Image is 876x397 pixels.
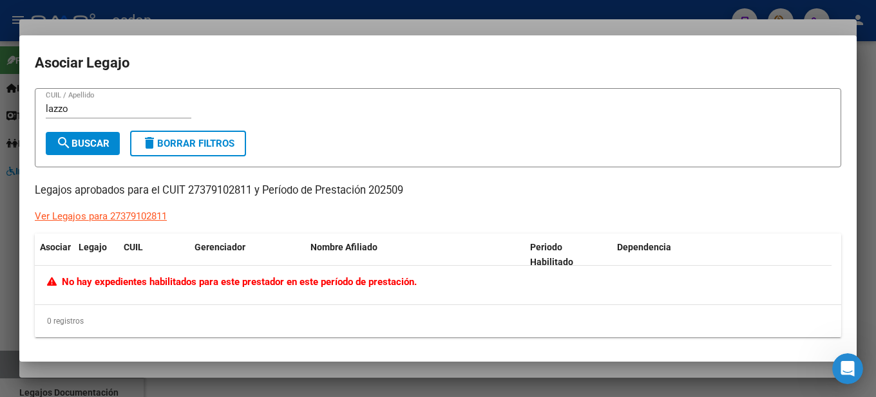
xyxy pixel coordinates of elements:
[124,242,143,252] span: CUIL
[142,135,157,151] mat-icon: delete
[612,234,832,276] datatable-header-cell: Dependencia
[130,131,246,156] button: Borrar Filtros
[35,209,167,224] div: Ver Legajos para 27379102811
[46,132,120,155] button: Buscar
[35,234,73,276] datatable-header-cell: Asociar
[119,234,189,276] datatable-header-cell: CUIL
[832,353,863,384] iframe: Intercom live chat
[56,135,71,151] mat-icon: search
[73,234,119,276] datatable-header-cell: Legajo
[35,51,841,75] h2: Asociar Legajo
[35,305,841,337] div: 0 registros
[79,242,107,252] span: Legajo
[617,242,671,252] span: Dependencia
[40,242,71,252] span: Asociar
[56,138,110,149] span: Buscar
[189,234,305,276] datatable-header-cell: Gerenciador
[530,242,573,267] span: Periodo Habilitado
[47,276,417,288] span: No hay expedientes habilitados para este prestador en este período de prestación.
[310,242,377,252] span: Nombre Afiliado
[305,234,525,276] datatable-header-cell: Nombre Afiliado
[525,234,612,276] datatable-header-cell: Periodo Habilitado
[142,138,234,149] span: Borrar Filtros
[35,183,841,199] p: Legajos aprobados para el CUIT 27379102811 y Período de Prestación 202509
[195,242,245,252] span: Gerenciador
